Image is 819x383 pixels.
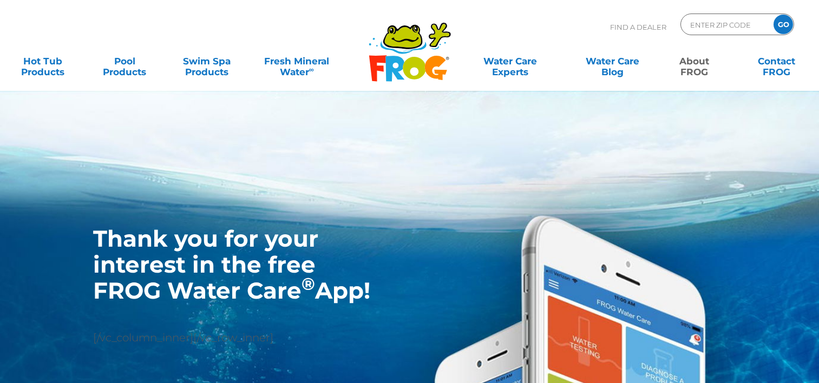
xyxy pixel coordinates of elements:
p: Find A Dealer [610,14,666,41]
a: Water CareExperts [458,50,562,72]
a: Water CareBlog [580,50,644,72]
sup: ® [302,274,315,294]
input: Zip Code Form [689,17,762,32]
a: Swim SpaProducts [175,50,239,72]
a: Hot TubProducts [11,50,75,72]
a: ContactFROG [744,50,808,72]
sup: ∞ [309,65,314,74]
h1: Thank you for your interest in the free FROG Water Care App! [93,226,377,303]
input: GO [774,15,793,34]
div: [/vc_column_inner][/vc_row_inner] [93,226,377,346]
a: AboutFROG [663,50,726,72]
a: Fresh MineralWater∞ [257,50,337,72]
a: PoolProducts [93,50,157,72]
